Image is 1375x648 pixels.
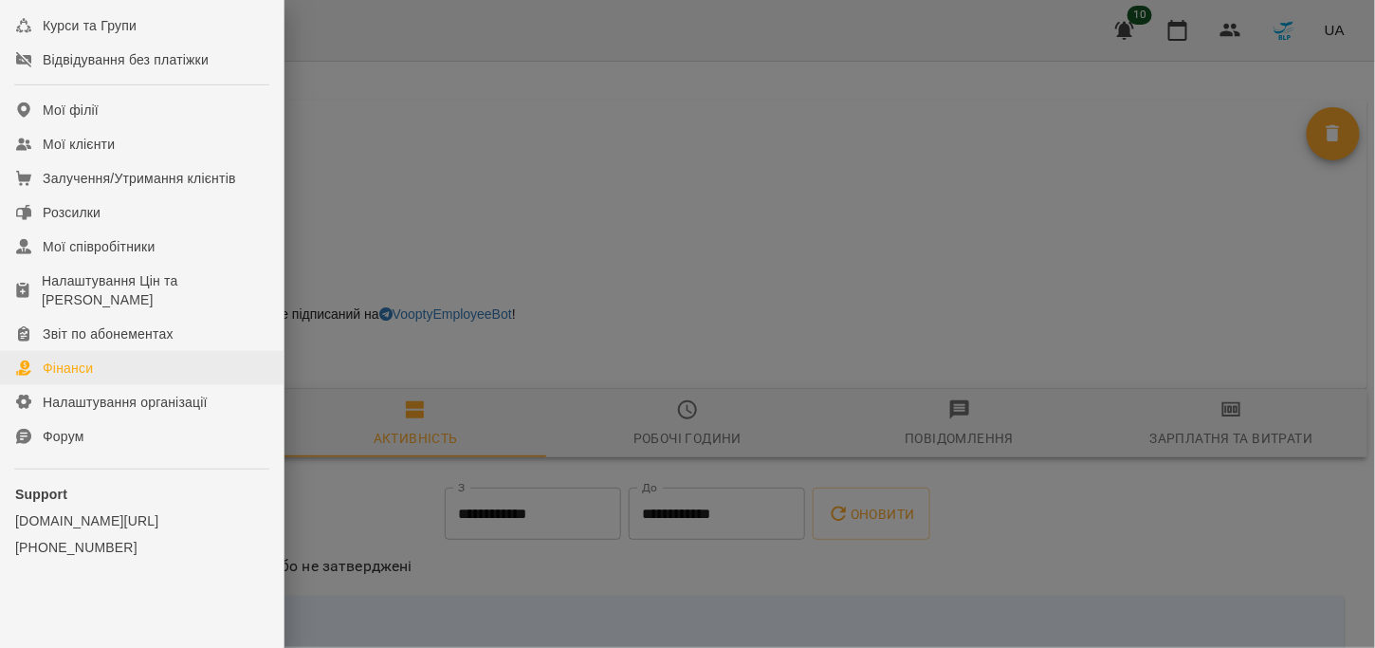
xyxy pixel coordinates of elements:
a: [PHONE_NUMBER] [15,538,268,557]
div: Залучення/Утримання клієнтів [43,169,236,188]
div: Розсилки [43,203,101,222]
div: Фінанси [43,359,93,378]
div: Форум [43,427,84,446]
div: Курси та Групи [43,16,137,35]
p: Support [15,485,268,504]
div: Мої філії [43,101,99,120]
div: Налаштування організації [43,393,208,412]
div: Мої співробітники [43,237,156,256]
div: Відвідування без платіжки [43,50,209,69]
div: Мої клієнти [43,135,115,154]
div: Звіт по абонементах [43,324,174,343]
div: Налаштування Цін та [PERSON_NAME] [42,271,268,309]
a: [DOMAIN_NAME][URL] [15,511,268,530]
